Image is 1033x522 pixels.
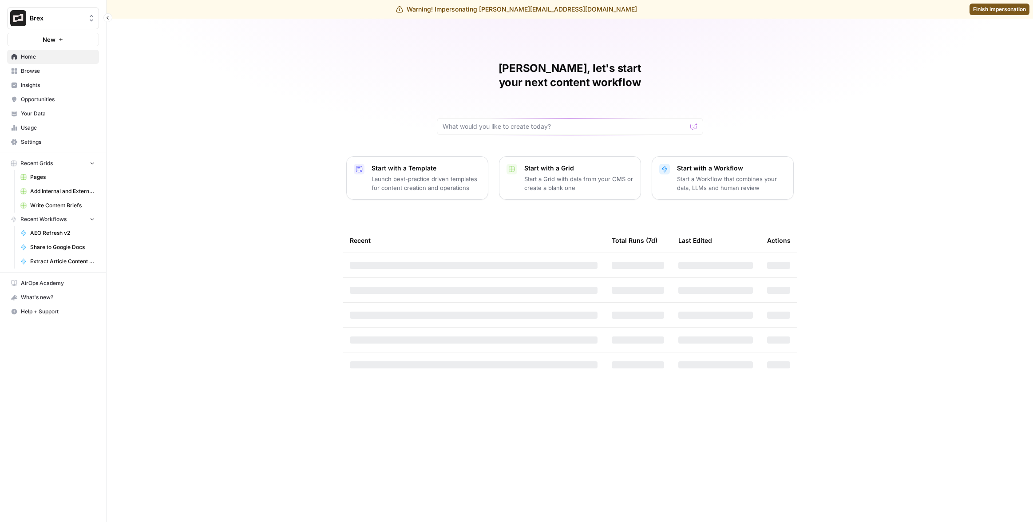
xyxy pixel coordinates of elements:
[21,81,95,89] span: Insights
[7,50,99,64] a: Home
[970,4,1029,15] a: Finish impersonation
[678,228,712,253] div: Last Edited
[437,61,703,90] h1: [PERSON_NAME], let's start your next content workflow
[30,187,95,195] span: Add Internal and External Links
[7,7,99,29] button: Workspace: Brex
[396,5,637,14] div: Warning! Impersonating [PERSON_NAME][EMAIL_ADDRESS][DOMAIN_NAME]
[21,110,95,118] span: Your Data
[973,5,1026,13] span: Finish impersonation
[7,276,99,290] a: AirOps Academy
[30,229,95,237] span: AEO Refresh v2
[7,290,99,304] button: What's new?
[16,198,99,213] a: Write Content Briefs
[30,173,95,181] span: Pages
[372,174,481,192] p: Launch best-practice driven templates for content creation and operations
[7,78,99,92] a: Insights
[16,184,99,198] a: Add Internal and External Links
[10,10,26,26] img: Brex Logo
[7,33,99,46] button: New
[677,164,786,173] p: Start with a Workflow
[612,228,657,253] div: Total Runs (7d)
[7,64,99,78] a: Browse
[20,215,67,223] span: Recent Workflows
[20,159,53,167] span: Recent Grids
[443,122,687,131] input: What would you like to create today?
[652,156,794,200] button: Start with a WorkflowStart a Workflow that combines your data, LLMs and human review
[30,202,95,210] span: Write Content Briefs
[21,308,95,316] span: Help + Support
[30,243,95,251] span: Share to Google Docs
[372,164,481,173] p: Start with a Template
[767,228,791,253] div: Actions
[30,14,83,23] span: Brex
[346,156,488,200] button: Start with a TemplateLaunch best-practice driven templates for content creation and operations
[350,228,598,253] div: Recent
[677,174,786,192] p: Start a Workflow that combines your data, LLMs and human review
[21,124,95,132] span: Usage
[7,107,99,121] a: Your Data
[21,53,95,61] span: Home
[21,67,95,75] span: Browse
[16,240,99,254] a: Share to Google Docs
[499,156,641,200] button: Start with a GridStart a Grid with data from your CMS or create a blank one
[43,35,55,44] span: New
[524,164,633,173] p: Start with a Grid
[8,291,99,304] div: What's new?
[524,174,633,192] p: Start a Grid with data from your CMS or create a blank one
[7,121,99,135] a: Usage
[21,279,95,287] span: AirOps Academy
[7,213,99,226] button: Recent Workflows
[7,92,99,107] a: Opportunities
[7,304,99,319] button: Help + Support
[7,135,99,149] a: Settings
[21,138,95,146] span: Settings
[7,157,99,170] button: Recent Grids
[16,254,99,269] a: Extract Article Content v.2
[16,226,99,240] a: AEO Refresh v2
[21,95,95,103] span: Opportunities
[30,257,95,265] span: Extract Article Content v.2
[16,170,99,184] a: Pages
